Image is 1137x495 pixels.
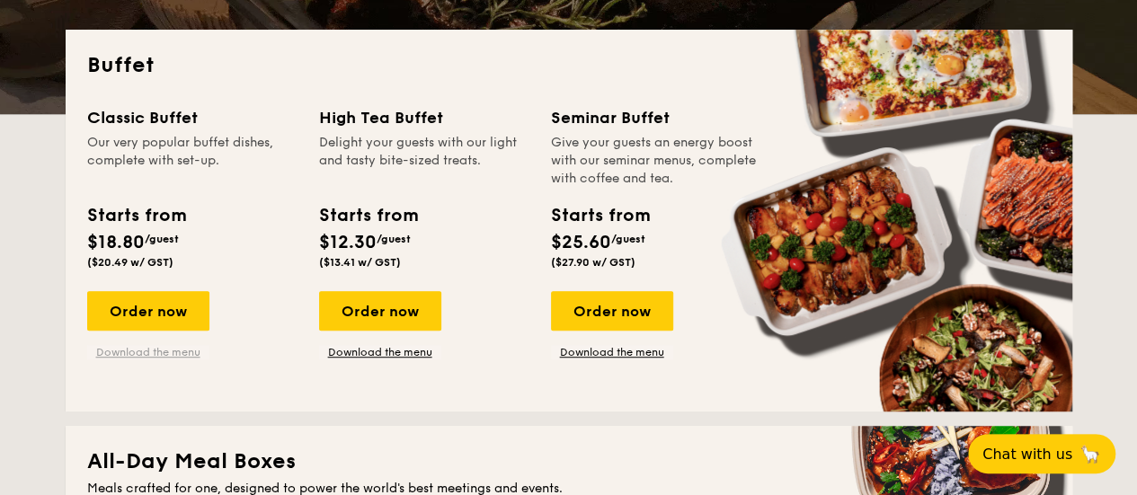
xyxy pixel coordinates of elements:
div: Starts from [319,202,417,229]
div: Order now [551,291,673,331]
span: $12.30 [319,232,377,253]
div: Our very popular buffet dishes, complete with set-up. [87,134,298,188]
div: Seminar Buffet [551,105,761,130]
div: Classic Buffet [87,105,298,130]
h2: All-Day Meal Boxes [87,447,1051,476]
div: High Tea Buffet [319,105,529,130]
span: $25.60 [551,232,611,253]
div: Order now [87,291,209,331]
span: Chat with us [982,446,1072,463]
span: /guest [611,233,645,245]
a: Download the menu [551,345,673,359]
span: ($20.49 w/ GST) [87,256,173,269]
span: ($13.41 w/ GST) [319,256,401,269]
div: Give your guests an energy boost with our seminar menus, complete with coffee and tea. [551,134,761,188]
span: /guest [377,233,411,245]
div: Delight your guests with our light and tasty bite-sized treats. [319,134,529,188]
div: Starts from [551,202,649,229]
div: Starts from [87,202,185,229]
span: /guest [145,233,179,245]
h2: Buffet [87,51,1051,80]
span: $18.80 [87,232,145,253]
span: ($27.90 w/ GST) [551,256,635,269]
div: Order now [319,291,441,331]
button: Chat with us🦙 [968,434,1115,473]
span: 🦙 [1079,444,1101,464]
a: Download the menu [319,345,441,359]
a: Download the menu [87,345,209,359]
